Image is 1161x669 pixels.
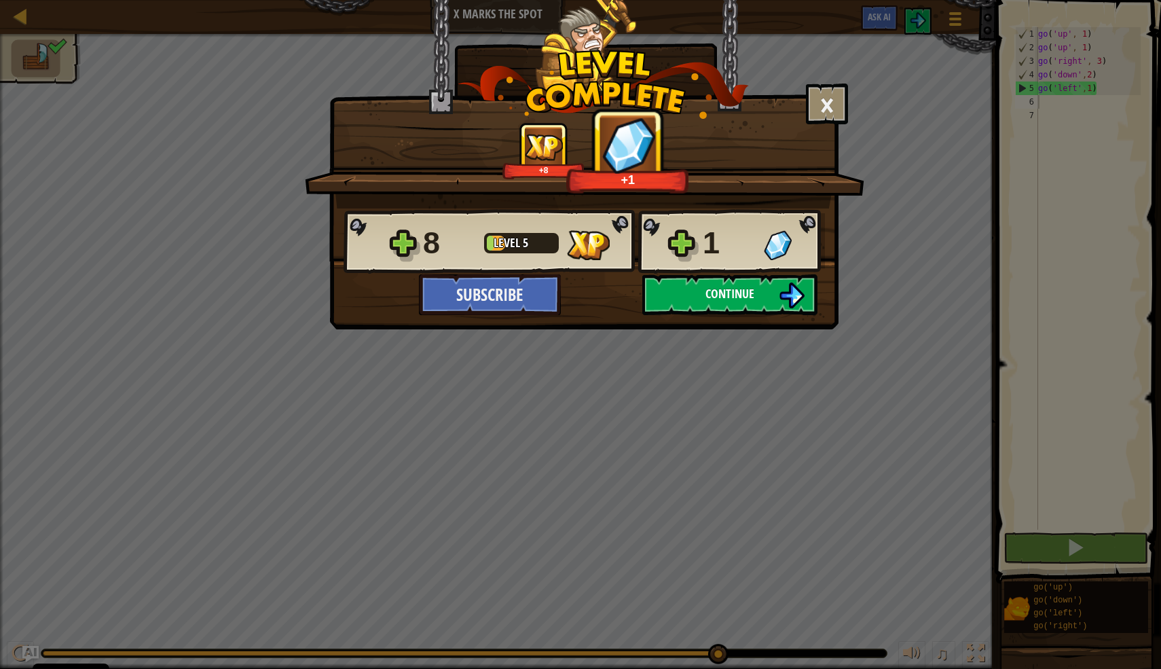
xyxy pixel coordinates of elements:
[567,230,610,260] img: XP Gained
[642,274,817,315] button: Continue
[806,84,848,124] button: ×
[703,221,756,265] div: 1
[525,134,563,160] img: XP Gained
[705,285,754,302] span: Continue
[779,283,805,308] img: Continue
[505,165,582,175] div: +8
[423,221,476,265] div: 8
[419,274,561,315] button: Subscribe
[458,50,749,119] img: level_complete.png
[602,117,655,173] img: Gems Gained
[570,172,686,187] div: +1
[523,234,528,251] span: 5
[764,230,792,260] img: Gems Gained
[494,234,523,251] span: Level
